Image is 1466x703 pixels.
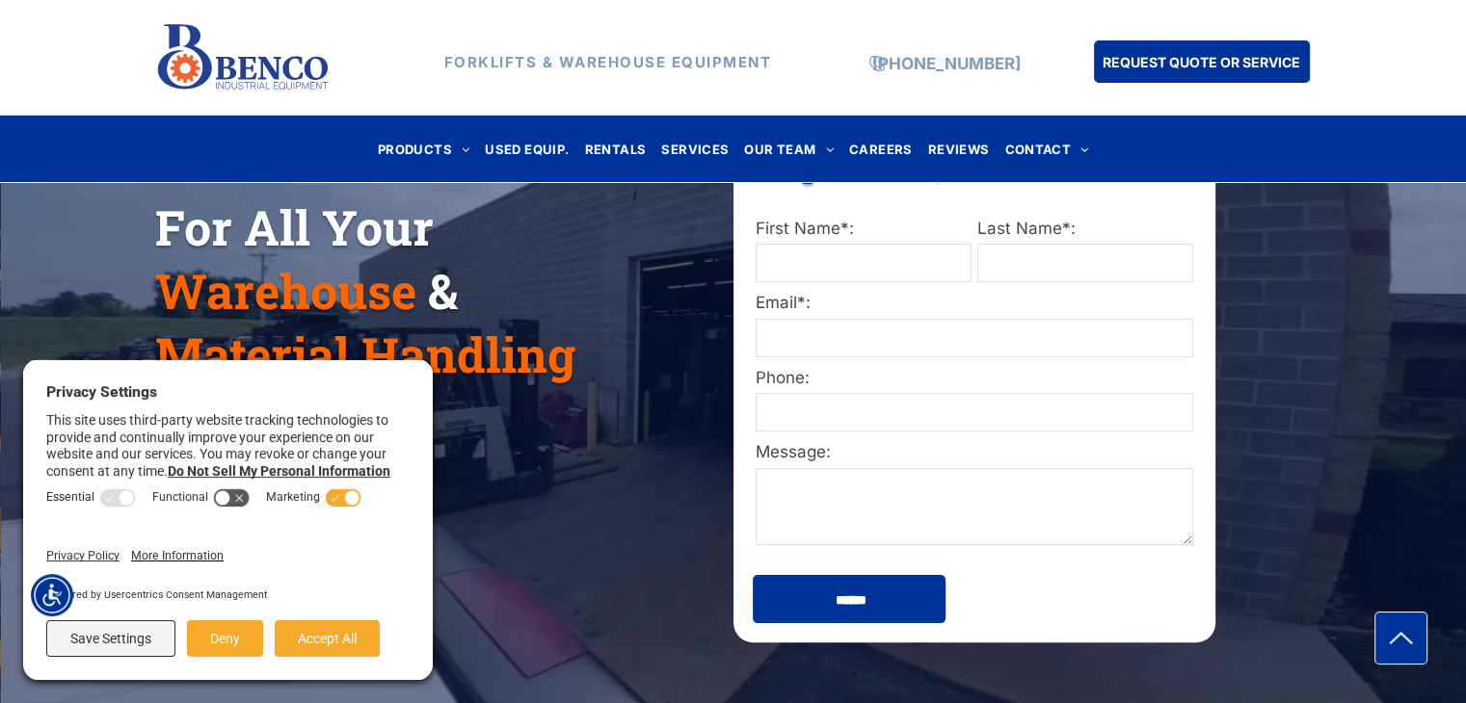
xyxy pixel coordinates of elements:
a: SERVICES [653,136,736,162]
a: REVIEWS [920,136,998,162]
a: CONTACT [997,136,1096,162]
a: REQUEST QUOTE OR SERVICE [1094,40,1310,83]
span: Warehouse [155,259,416,323]
span: Material Handling [155,323,575,386]
a: OUR TEAM [736,136,841,162]
a: RENTALS [577,136,654,162]
a: USED EQUIP. [477,136,576,162]
span: & [428,259,458,323]
label: First Name*: [756,217,972,242]
strong: FORKLIFTS & WAREHOUSE EQUIPMENT [444,53,772,71]
span: For All Your [155,195,434,259]
a: PRODUCTS [370,136,478,162]
label: Last Name*: [977,217,1193,242]
div: Accessibility Menu [31,574,73,616]
span: Request a Quote or Service! [753,142,1189,186]
a: [PHONE_NUMBER] [872,54,1021,73]
span: REQUEST QUOTE OR SERVICE [1103,44,1300,80]
label: Message: [756,440,1193,465]
label: Phone: [756,366,1193,391]
label: Email*: [756,291,1193,316]
a: CAREERS [841,136,920,162]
